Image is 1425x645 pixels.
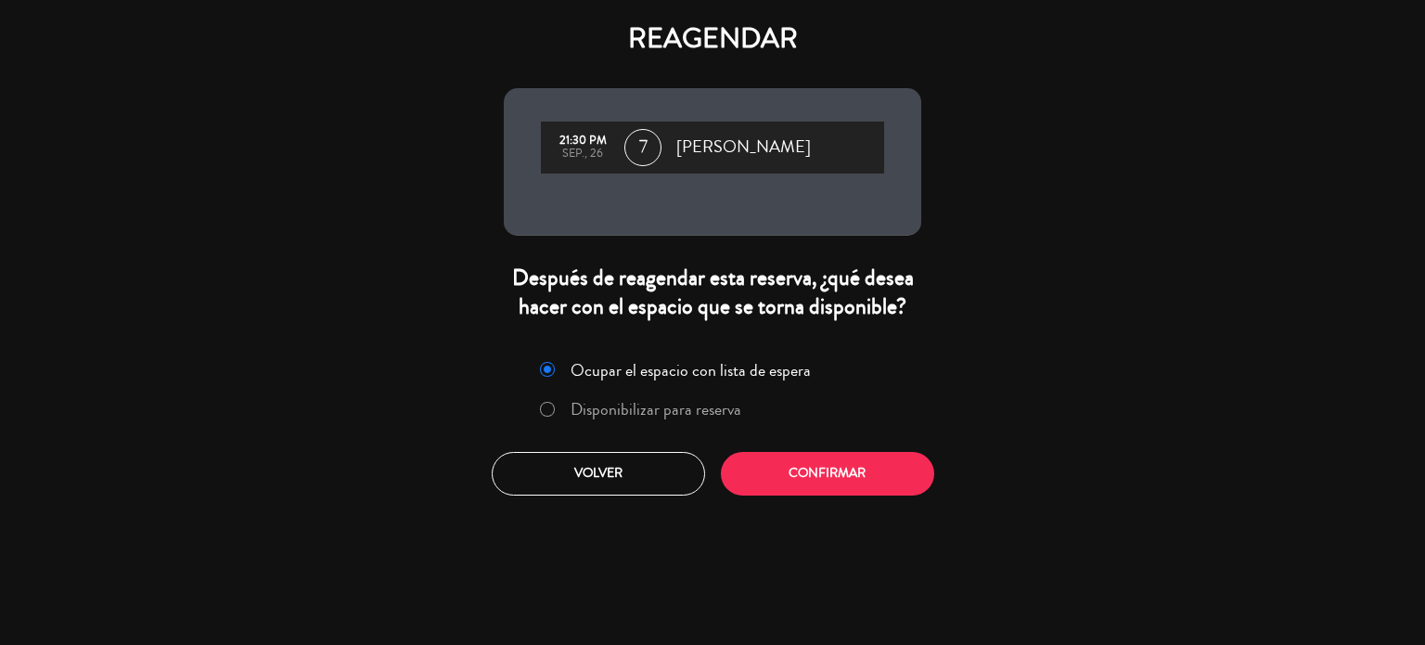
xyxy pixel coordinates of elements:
[504,22,921,56] h4: REAGENDAR
[721,452,934,496] button: Confirmar
[550,135,615,148] div: 21:30 PM
[504,264,921,321] div: Después de reagendar esta reserva, ¿qué desea hacer con el espacio que se torna disponible?
[550,148,615,161] div: sep., 26
[624,129,661,166] span: 7
[571,401,741,418] label: Disponibilizar para reserva
[676,134,811,161] span: [PERSON_NAME]
[571,362,811,379] label: Ocupar el espacio con lista de espera
[492,452,705,496] button: Volver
